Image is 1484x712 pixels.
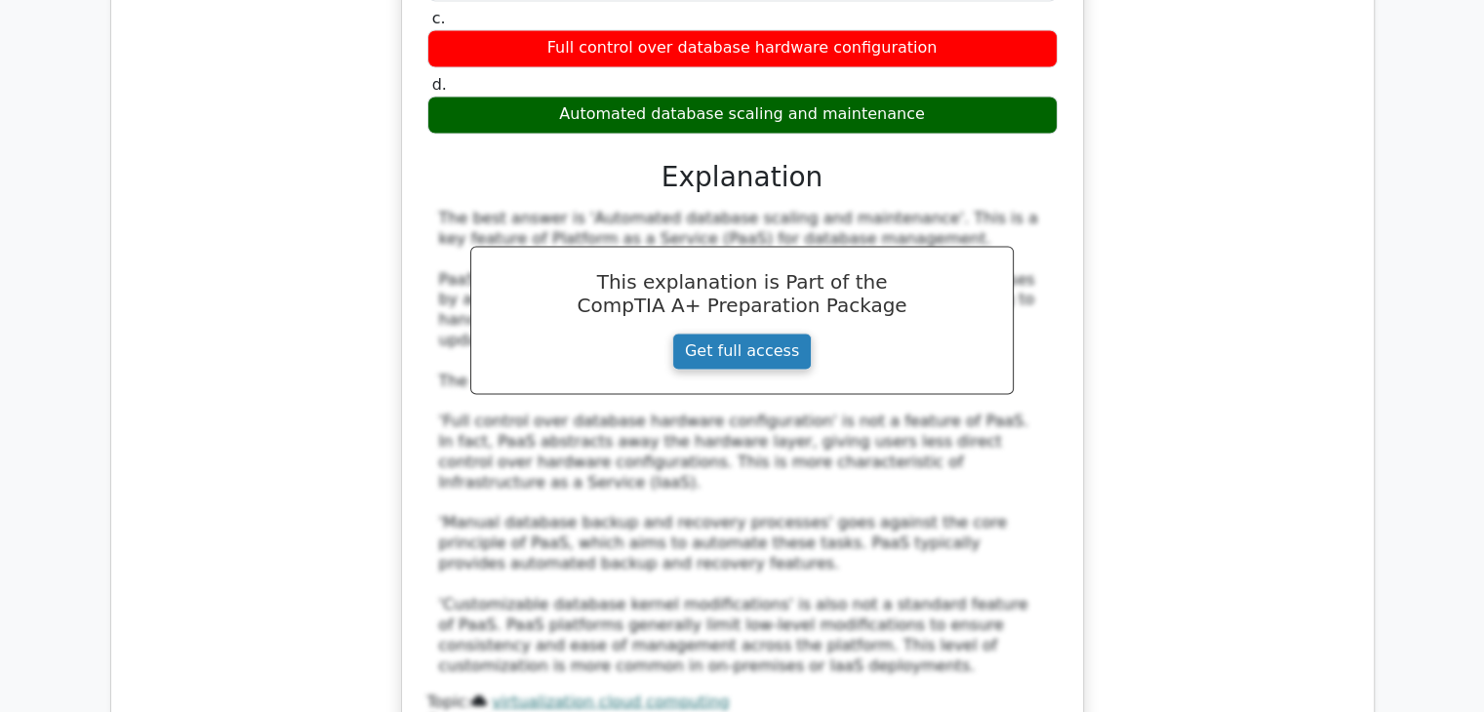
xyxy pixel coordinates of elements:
[427,692,1058,712] div: Topic:
[427,96,1058,134] div: Automated database scaling and maintenance
[427,29,1058,67] div: Full control over database hardware configuration
[439,209,1046,675] div: The best answer is 'Automated database scaling and maintenance'. This is a key feature of Platfor...
[492,692,729,710] a: virtualization cloud computing
[439,161,1046,194] h3: Explanation
[672,333,812,370] a: Get full access
[432,75,447,94] span: d.
[432,9,446,27] span: c.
